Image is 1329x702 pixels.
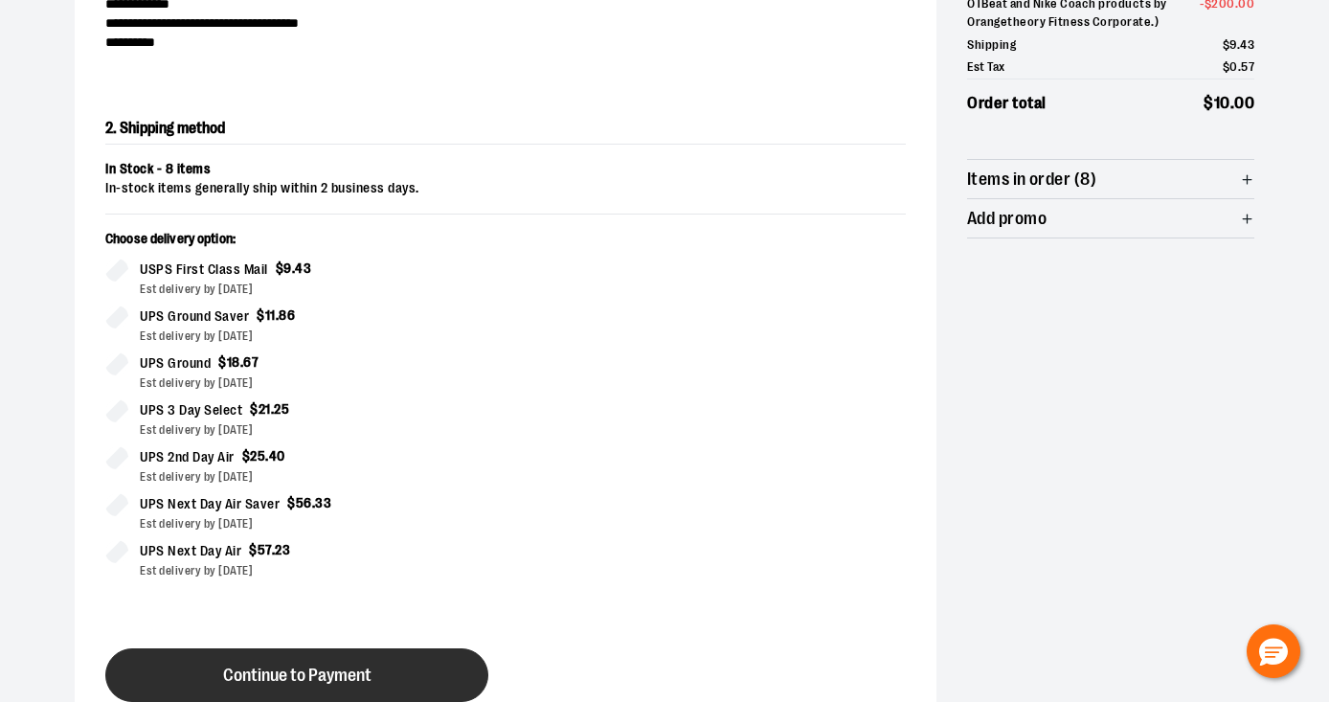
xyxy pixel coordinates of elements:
span: . [292,260,296,276]
span: 10 [1214,94,1230,112]
div: Est delivery by [DATE] [140,374,490,392]
span: . [1237,37,1241,52]
span: . [272,542,276,557]
span: 86 [279,307,295,323]
span: $ [218,354,227,370]
input: UPS Ground Saver$11.86Est delivery by [DATE] [105,306,128,328]
span: 43 [1240,37,1254,52]
span: 21 [259,401,271,417]
span: $ [1223,59,1230,74]
div: Est delivery by [DATE] [140,421,490,439]
span: . [276,307,280,323]
button: Continue to Payment [105,648,488,702]
span: UPS 3 Day Select [140,399,242,421]
input: UPS Next Day Air$57.23Est delivery by [DATE] [105,540,128,563]
button: Add promo [967,199,1254,238]
span: . [271,401,275,417]
span: 67 [243,354,259,370]
span: 0 [1229,59,1238,74]
span: UPS Ground Saver [140,306,249,328]
span: Est Tax [967,57,1005,77]
span: $ [242,448,251,464]
div: In-stock items generally ship within 2 business days. [105,179,906,198]
span: . [312,495,316,510]
input: UPS Ground$18.67Est delivery by [DATE] [105,352,128,375]
span: 9 [283,260,292,276]
h2: 2. Shipping method [105,113,906,145]
input: UPS 3 Day Select$21.25Est delivery by [DATE] [105,399,128,422]
span: USPS First Class Mail [140,259,268,281]
input: USPS First Class Mail$9.43Est delivery by [DATE] [105,259,128,282]
span: Items in order (8) [967,170,1096,189]
span: 23 [275,542,290,557]
span: $ [1223,37,1230,52]
span: 18 [227,354,240,370]
span: $ [257,307,265,323]
div: Est delivery by [DATE] [140,515,490,532]
span: UPS 2nd Day Air [140,446,235,468]
span: . [265,448,269,464]
div: Est delivery by [DATE] [140,562,490,579]
span: Continue to Payment [223,667,372,685]
span: 56 [296,495,312,510]
p: Choose delivery option: [105,230,490,259]
span: 25 [250,448,265,464]
div: Est delivery by [DATE] [140,468,490,486]
input: UPS 2nd Day Air$25.40Est delivery by [DATE] [105,446,128,469]
span: 00 [1234,94,1254,112]
span: Order total [967,91,1047,116]
span: Add promo [967,210,1047,228]
span: . [1238,59,1242,74]
span: $ [250,401,259,417]
span: . [240,354,244,370]
span: 33 [315,495,331,510]
span: $ [287,495,296,510]
input: UPS Next Day Air Saver$56.33Est delivery by [DATE] [105,493,128,516]
span: 43 [295,260,311,276]
span: 9 [1229,37,1237,52]
span: $ [1204,94,1214,112]
span: 40 [269,448,285,464]
span: 57 [1241,59,1254,74]
span: 25 [274,401,289,417]
span: $ [249,542,258,557]
span: Shipping [967,35,1016,55]
span: UPS Ground [140,352,211,374]
div: Est delivery by [DATE] [140,281,490,298]
button: Hello, have a question? Let’s chat. [1247,624,1300,678]
span: 57 [258,542,272,557]
div: In Stock - 8 items [105,160,906,179]
span: . [1230,94,1235,112]
div: Est delivery by [DATE] [140,328,490,345]
span: $ [276,260,284,276]
button: Items in order (8) [967,160,1254,198]
span: UPS Next Day Air Saver [140,493,280,515]
span: UPS Next Day Air [140,540,241,562]
span: 11 [265,307,276,323]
